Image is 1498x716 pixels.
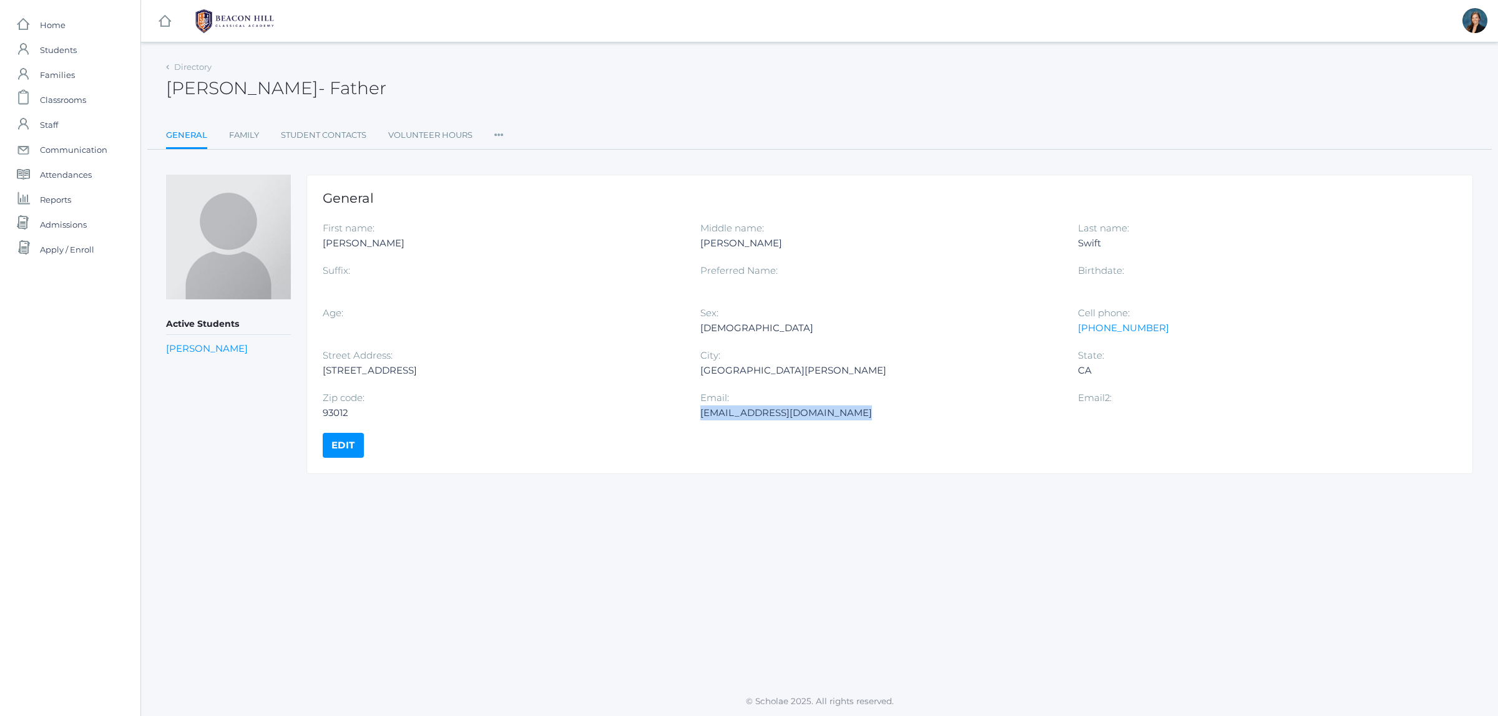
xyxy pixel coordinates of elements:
[40,12,66,37] span: Home
[323,264,350,276] label: Suffix:
[1078,222,1129,234] label: Last name:
[188,6,281,37] img: BHCALogos-05-308ed15e86a5a0abce9b8dd61676a3503ac9727e845dece92d48e8588c001991.png
[40,212,87,237] span: Admissions
[318,77,386,99] span: - Father
[174,62,212,72] a: Directory
[40,37,77,62] span: Students
[141,695,1498,707] p: © Scholae 2025. All rights reserved.
[166,342,248,354] a: [PERSON_NAME]
[1078,264,1124,276] label: Birthdate:
[1078,349,1104,361] label: State:
[323,191,1457,205] h1: General
[40,187,71,212] span: Reports
[700,236,1059,251] div: [PERSON_NAME]
[700,363,1059,378] div: [GEOGRAPHIC_DATA][PERSON_NAME]
[40,137,107,162] span: Communication
[323,392,365,404] label: Zip code:
[40,62,75,87] span: Families
[700,222,764,234] label: Middle name:
[229,123,259,148] a: Family
[323,405,682,420] div: 93012
[323,349,393,361] label: Street Address:
[40,87,86,112] span: Classrooms
[700,392,729,404] label: Email:
[1078,307,1130,319] label: Cell phone:
[40,112,58,137] span: Staff
[166,79,386,98] h2: [PERSON_NAME]
[323,222,374,234] label: First name:
[166,314,291,335] h5: Active Students
[166,175,291,299] img: Jonathan Swift
[323,236,682,251] div: [PERSON_NAME]
[1078,392,1112,404] label: Email2:
[323,433,364,458] a: Edit
[1462,8,1487,33] div: Allison Smith
[700,307,718,319] label: Sex:
[1078,236,1437,251] div: Swift
[40,237,94,262] span: Apply / Enroll
[323,363,682,378] div: [STREET_ADDRESS]
[40,162,92,187] span: Attendances
[388,123,472,148] a: Volunteer Hours
[700,264,778,276] label: Preferred Name:
[166,123,207,150] a: General
[700,349,720,361] label: City:
[700,321,1059,336] div: [DEMOGRAPHIC_DATA]
[1078,363,1437,378] div: CA
[700,405,1059,420] div: [EMAIL_ADDRESS][DOMAIN_NAME]
[281,123,366,148] a: Student Contacts
[323,307,343,319] label: Age:
[1078,322,1169,334] a: [PHONE_NUMBER]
